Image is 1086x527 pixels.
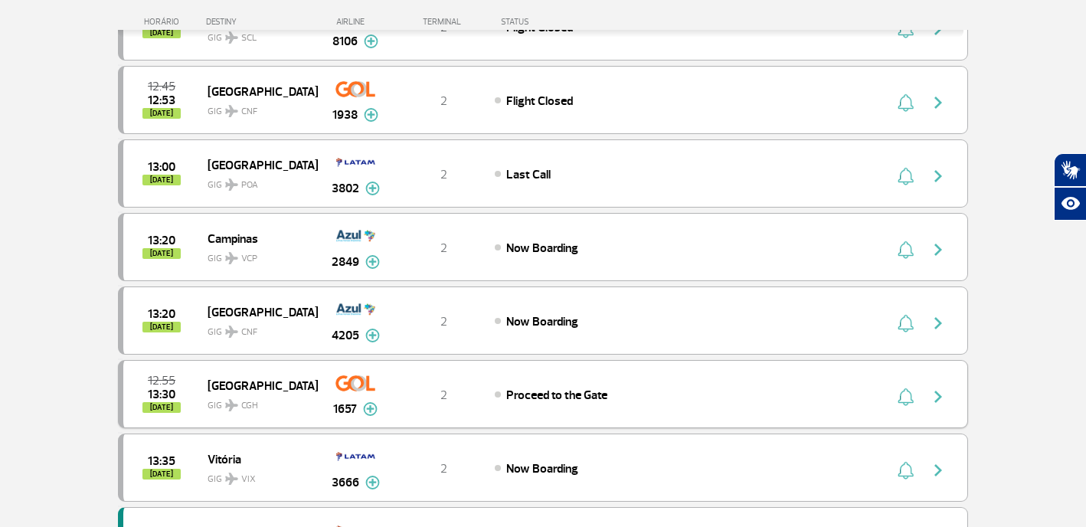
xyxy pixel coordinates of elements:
[1054,153,1086,187] button: Abrir tradutor de língua de sinais.
[241,31,257,45] span: SCL
[142,175,181,185] span: [DATE]
[929,167,947,185] img: seta-direita-painel-voo.svg
[898,93,914,112] img: sino-painel-voo.svg
[208,244,306,266] span: GIG
[332,32,358,51] span: 8106
[440,241,447,256] span: 2
[898,461,914,480] img: sino-painel-voo.svg
[241,252,257,266] span: VCP
[148,375,175,386] span: 2025-10-01 12:55:00
[898,388,914,406] img: sino-painel-voo.svg
[208,170,306,192] span: GIG
[929,93,947,112] img: seta-direita-painel-voo.svg
[208,317,306,339] span: GIG
[241,473,256,486] span: VIX
[225,178,238,191] img: destiny_airplane.svg
[506,314,578,329] span: Now Boarding
[506,461,578,476] span: Now Boarding
[208,375,306,395] span: [GEOGRAPHIC_DATA]
[148,456,175,466] span: 2025-10-01 13:35:00
[225,105,238,117] img: destiny_airplane.svg
[142,108,181,119] span: [DATE]
[332,326,359,345] span: 4205
[225,473,238,485] img: destiny_airplane.svg
[440,461,447,476] span: 2
[506,241,578,256] span: Now Boarding
[208,449,306,469] span: Vitória
[241,178,258,192] span: POA
[440,167,447,182] span: 2
[506,93,573,109] span: Flight Closed
[440,93,447,109] span: 2
[148,95,175,106] span: 2025-10-01 12:53:00
[332,106,358,124] span: 1938
[148,309,175,319] span: 2025-10-01 13:20:00
[332,179,359,198] span: 3802
[506,388,607,403] span: Proceed to the Gate
[142,248,181,259] span: [DATE]
[1054,153,1086,221] div: Plugin de acessibilidade da Hand Talk.
[364,34,378,48] img: mais-info-painel-voo.svg
[394,17,493,27] div: TERMINAL
[148,81,175,92] span: 2025-10-01 12:45:00
[317,17,394,27] div: AIRLINE
[208,302,306,322] span: [GEOGRAPHIC_DATA]
[225,399,238,411] img: destiny_airplane.svg
[929,388,947,406] img: seta-direita-painel-voo.svg
[241,105,257,119] span: CNF
[1054,187,1086,221] button: Abrir recursos assistivos.
[225,326,238,338] img: destiny_airplane.svg
[208,228,306,248] span: Campinas
[208,391,306,413] span: GIG
[365,255,380,269] img: mais-info-painel-voo.svg
[365,182,380,195] img: mais-info-painel-voo.svg
[506,167,551,182] span: Last Call
[225,31,238,44] img: destiny_airplane.svg
[241,399,258,413] span: CGH
[929,241,947,259] img: seta-direita-painel-voo.svg
[493,17,618,27] div: STATUS
[929,314,947,332] img: seta-direita-painel-voo.svg
[148,235,175,246] span: 2025-10-01 13:20:00
[332,473,359,492] span: 3666
[208,464,306,486] span: GIG
[142,322,181,332] span: [DATE]
[208,81,306,101] span: [GEOGRAPHIC_DATA]
[206,17,318,27] div: DESTINY
[332,253,359,271] span: 2849
[333,400,357,418] span: 1657
[123,17,206,27] div: HORÁRIO
[898,314,914,332] img: sino-painel-voo.svg
[898,167,914,185] img: sino-painel-voo.svg
[142,402,181,413] span: [DATE]
[364,108,378,122] img: mais-info-painel-voo.svg
[440,314,447,329] span: 2
[363,402,378,416] img: mais-info-painel-voo.svg
[142,469,181,480] span: [DATE]
[225,252,238,264] img: destiny_airplane.svg
[148,162,175,172] span: 2025-10-01 13:00:00
[208,97,306,119] span: GIG
[929,461,947,480] img: seta-direita-painel-voo.svg
[208,155,306,175] span: [GEOGRAPHIC_DATA]
[365,476,380,489] img: mais-info-painel-voo.svg
[898,241,914,259] img: sino-painel-voo.svg
[365,329,380,342] img: mais-info-painel-voo.svg
[440,388,447,403] span: 2
[148,389,175,400] span: 2025-10-01 13:30:00
[241,326,257,339] span: CNF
